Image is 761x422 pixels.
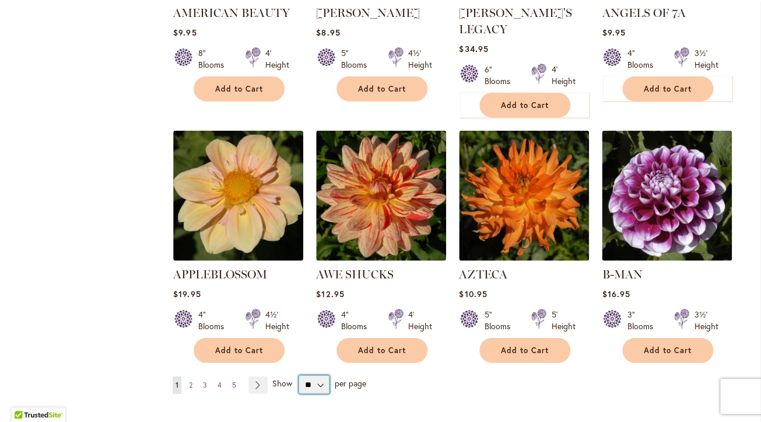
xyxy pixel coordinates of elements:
iframe: Launch Accessibility Center [9,381,41,413]
button: Add to Cart [479,338,570,363]
a: 3 [200,376,210,394]
span: Add to Cart [501,100,549,110]
div: 4' Height [265,47,289,71]
span: Add to Cart [215,346,263,355]
span: $19.95 [173,288,201,299]
button: Add to Cart [622,76,713,102]
a: AZTECA [459,267,507,281]
span: Add to Cart [644,346,692,355]
span: $34.95 [459,43,488,54]
img: B-MAN [602,131,732,261]
span: 4 [218,381,222,389]
div: 5" Blooms [341,47,374,71]
span: $8.95 [316,27,340,38]
div: 4½' Height [265,309,289,332]
div: 4" Blooms [627,47,660,71]
div: 8" Blooms [198,47,231,71]
div: 4' Height [551,64,575,87]
span: $10.95 [459,288,487,299]
span: 3 [203,381,207,389]
div: 3½' Height [694,309,718,332]
span: Add to Cart [644,84,692,94]
div: 3" Blooms [627,309,660,332]
button: Add to Cart [479,93,570,118]
span: $9.95 [173,27,197,38]
a: 4 [215,376,225,394]
div: 3½' Height [694,47,718,71]
button: Add to Cart [622,338,713,363]
button: Add to Cart [194,338,285,363]
div: 4" Blooms [341,309,374,332]
img: APPLEBLOSSOM [173,131,303,261]
button: Add to Cart [336,76,427,102]
span: $16.95 [602,288,630,299]
span: Add to Cart [358,346,406,355]
a: APPLEBLOSSOM [173,267,267,281]
div: 5" Blooms [484,309,517,332]
a: APPLEBLOSSOM [173,252,303,263]
button: Add to Cart [194,76,285,102]
span: per page [335,378,366,389]
a: AMERICAN BEAUTY [173,6,290,20]
span: Add to Cart [215,84,263,94]
div: 4½' Height [408,47,432,71]
a: AZTECA [459,252,589,263]
img: AWE SHUCKS [316,131,446,261]
span: $9.95 [602,27,625,38]
a: B-MAN [602,252,732,263]
div: 6" Blooms [484,64,517,87]
a: [PERSON_NAME] [316,6,420,20]
img: AZTECA [459,131,589,261]
span: Show [272,378,292,389]
span: 1 [176,381,178,389]
span: $12.95 [316,288,344,299]
a: 5 [229,376,239,394]
div: 5' Height [551,309,575,332]
span: 2 [189,381,192,389]
a: AWE SHUCKS [316,267,394,281]
div: 4" Blooms [198,309,231,332]
a: [PERSON_NAME]'S LEGACY [459,6,571,36]
a: AWE SHUCKS [316,252,446,263]
button: Add to Cart [336,338,427,363]
a: 2 [186,376,195,394]
a: ANGELS OF 7A [602,6,685,20]
div: 4' Height [408,309,432,332]
a: B-MAN [602,267,642,281]
span: Add to Cart [501,346,549,355]
span: Add to Cart [358,84,406,94]
span: 5 [232,381,236,389]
